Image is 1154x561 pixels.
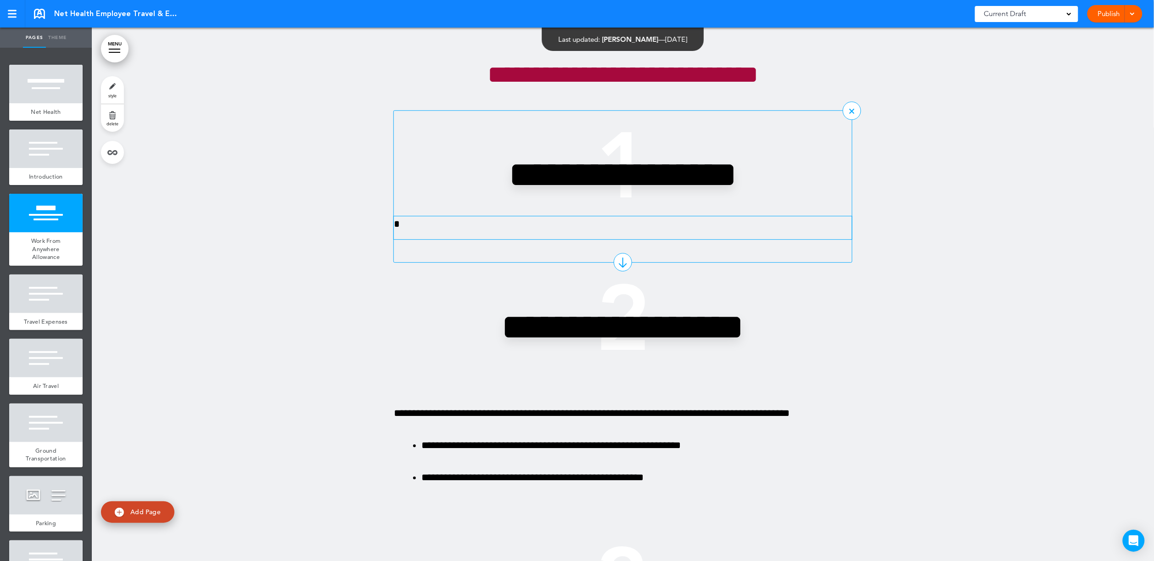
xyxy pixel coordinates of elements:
[9,232,83,266] a: Work From Anywhere Allowance
[24,318,68,325] span: Travel Expenses
[9,515,83,532] a: Parking
[106,121,118,126] span: delete
[130,508,161,516] span: Add Page
[394,272,852,364] span: 2
[108,93,117,98] span: style
[602,35,659,44] span: [PERSON_NAME]
[9,377,83,395] a: Air Travel
[9,103,83,121] a: Net Health
[984,7,1026,20] span: Current Draft
[101,35,129,62] a: MENU
[559,35,600,44] span: Last updated:
[1123,530,1145,552] div: Open Intercom Messenger
[115,508,124,517] img: add.svg
[394,120,852,212] span: 1
[26,447,66,463] span: Ground Transportation
[31,108,61,116] span: Net Health
[9,313,83,331] a: Travel Expenses
[9,442,83,467] a: Ground Transportation
[666,35,688,44] span: [DATE]
[101,501,174,523] a: Add Page
[36,519,56,527] span: Parking
[46,28,69,48] a: Theme
[23,28,46,48] a: Pages
[9,168,83,185] a: Introduction
[29,173,63,180] span: Introduction
[101,76,124,104] a: style
[1094,5,1123,22] a: Publish
[33,382,59,390] span: Air Travel
[54,9,178,19] span: Net Health Employee Travel & Expense Policy
[559,36,688,43] div: —
[101,104,124,132] a: delete
[31,237,61,261] span: Work From Anywhere Allowance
